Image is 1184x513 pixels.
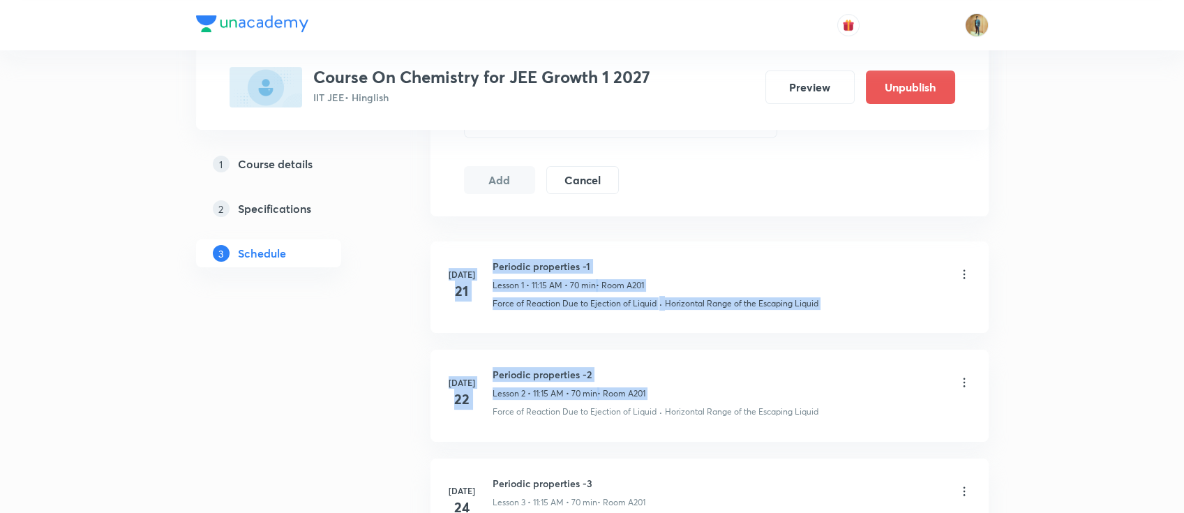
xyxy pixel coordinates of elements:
[213,245,230,262] p: 3
[665,406,818,418] p: Horizontal Range of the Escaping Liquid
[493,496,597,509] p: Lesson 3 • 11:15 AM • 70 min
[238,245,286,262] h5: Schedule
[196,15,308,32] img: Company Logo
[196,15,308,36] a: Company Logo
[665,297,818,310] p: Horizontal Range of the Escaping Liquid
[213,156,230,172] p: 1
[448,268,476,281] h6: [DATE]
[765,70,855,104] button: Preview
[597,496,645,509] p: • Room A201
[196,195,386,223] a: 2Specifications
[313,67,650,87] h3: Course On Chemistry for JEE Growth 1 2027
[493,259,644,274] h6: Periodic properties -1
[238,200,311,217] h5: Specifications
[448,484,476,497] h6: [DATE]
[659,297,662,310] div: ·
[196,150,386,178] a: 1Course details
[659,406,662,418] div: ·
[596,279,644,292] p: • Room A201
[448,376,476,389] h6: [DATE]
[866,70,955,104] button: Unpublish
[493,387,597,400] p: Lesson 2 • 11:15 AM • 70 min
[493,476,645,491] h6: Periodic properties -3
[597,387,645,400] p: • Room A201
[464,166,536,194] button: Add
[493,279,596,292] p: Lesson 1 • 11:15 AM • 70 min
[493,406,657,418] p: Force of Reaction Due to Ejection of Liquid
[448,389,476,410] h4: 22
[230,67,302,107] img: E7DC8BF1-E3AF-4506-9D42-7CEB8EE73684_plus.png
[448,281,476,302] h4: 21
[965,13,989,37] img: Prashant Dewda
[837,14,860,36] button: avatar
[493,367,645,382] h6: Periodic properties -2
[213,200,230,217] p: 2
[493,297,657,310] p: Force of Reaction Due to Ejection of Liquid
[842,19,855,31] img: avatar
[313,90,650,105] p: IIT JEE • Hinglish
[546,166,618,194] button: Cancel
[238,156,313,172] h5: Course details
